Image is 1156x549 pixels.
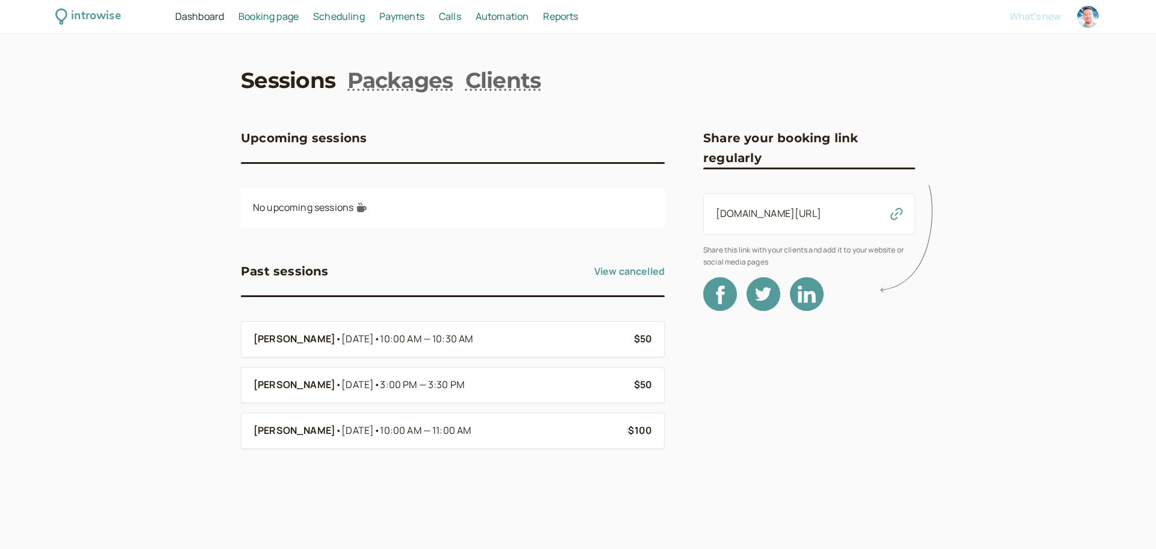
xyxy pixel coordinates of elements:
span: [DATE] [341,423,471,439]
span: • [335,423,341,439]
b: [PERSON_NAME] [253,331,335,347]
a: View cancelled [594,262,665,281]
h3: Share your booking link regularly [703,128,915,168]
span: 3:00 PM — 3:30 PM [380,378,464,391]
span: • [374,378,380,391]
div: introwise [71,7,120,26]
span: Scheduling [313,10,365,23]
a: Payments [379,9,424,25]
a: Booking page [238,9,299,25]
span: [DATE] [341,331,473,347]
span: • [374,332,380,345]
a: Packages [347,65,453,95]
button: What's new [1010,11,1061,22]
h3: Upcoming sessions [241,128,367,148]
a: Reports [543,9,578,25]
span: What's new [1010,10,1061,23]
div: No upcoming sessions [241,188,665,228]
a: [PERSON_NAME]•[DATE]•3:00 PM — 3:30 PM [253,377,624,393]
a: [DOMAIN_NAME][URL] [716,207,821,220]
span: Reports [543,10,578,23]
span: Share this link with your clients and add it to your website or social media pages [703,244,915,268]
span: • [374,424,380,437]
span: Calls [439,10,461,23]
span: • [335,331,341,347]
span: 10:00 AM — 10:30 AM [380,332,473,345]
a: [PERSON_NAME]•[DATE]•10:00 AM — 11:00 AM [253,423,618,439]
a: Calls [439,9,461,25]
b: [PERSON_NAME] [253,423,335,439]
span: • [335,377,341,393]
b: [PERSON_NAME] [253,377,335,393]
b: $50 [634,378,652,391]
a: Sessions [241,65,335,95]
a: Dashboard [175,9,224,25]
span: Payments [379,10,424,23]
a: [PERSON_NAME]•[DATE]•10:00 AM — 10:30 AM [253,331,624,347]
a: Account [1075,4,1101,30]
span: Automation [476,10,529,23]
b: $50 [634,332,652,345]
a: Clients [465,65,541,95]
b: $100 [628,424,652,437]
span: 10:00 AM — 11:00 AM [380,424,471,437]
a: Automation [476,9,529,25]
span: Dashboard [175,10,224,23]
a: Scheduling [313,9,365,25]
span: Booking page [238,10,299,23]
a: introwise [55,7,121,26]
span: [DATE] [341,377,464,393]
h3: Past sessions [241,262,329,281]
